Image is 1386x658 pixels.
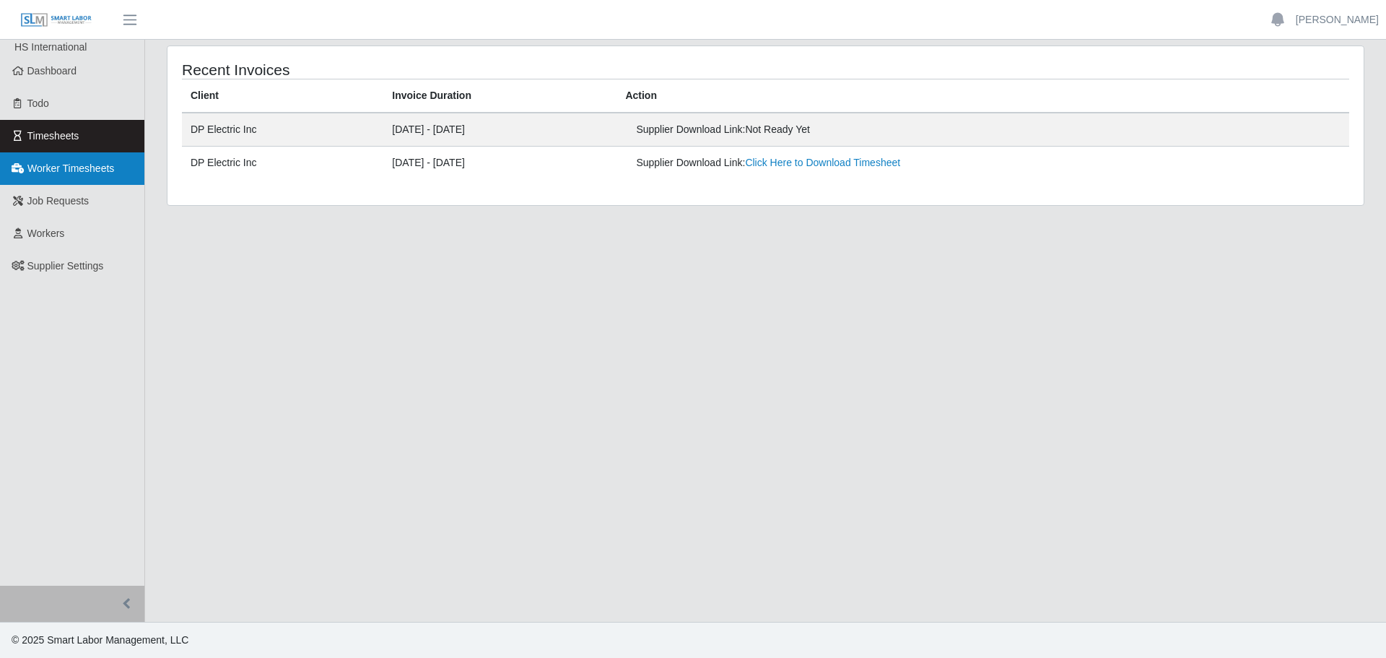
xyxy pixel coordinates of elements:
[27,260,104,272] span: Supplier Settings
[27,228,65,239] span: Workers
[616,79,1349,113] th: Action
[383,147,616,180] td: [DATE] - [DATE]
[182,113,383,147] td: DP Electric Inc
[14,41,87,53] span: HS International
[636,155,1091,170] div: Supplier Download Link:
[745,157,900,168] a: Click Here to Download Timesheet
[383,113,616,147] td: [DATE] - [DATE]
[27,195,90,207] span: Job Requests
[27,65,77,77] span: Dashboard
[12,634,188,646] span: © 2025 Smart Labor Management, LLC
[1296,12,1379,27] a: [PERSON_NAME]
[182,61,655,79] h4: Recent Invoices
[27,130,79,142] span: Timesheets
[636,122,1091,137] div: Supplier Download Link:
[182,147,383,180] td: DP Electric Inc
[182,79,383,113] th: Client
[27,163,114,174] span: Worker Timesheets
[20,12,92,28] img: SLM Logo
[383,79,616,113] th: Invoice Duration
[27,98,49,109] span: Todo
[745,124,810,135] span: Not Ready Yet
